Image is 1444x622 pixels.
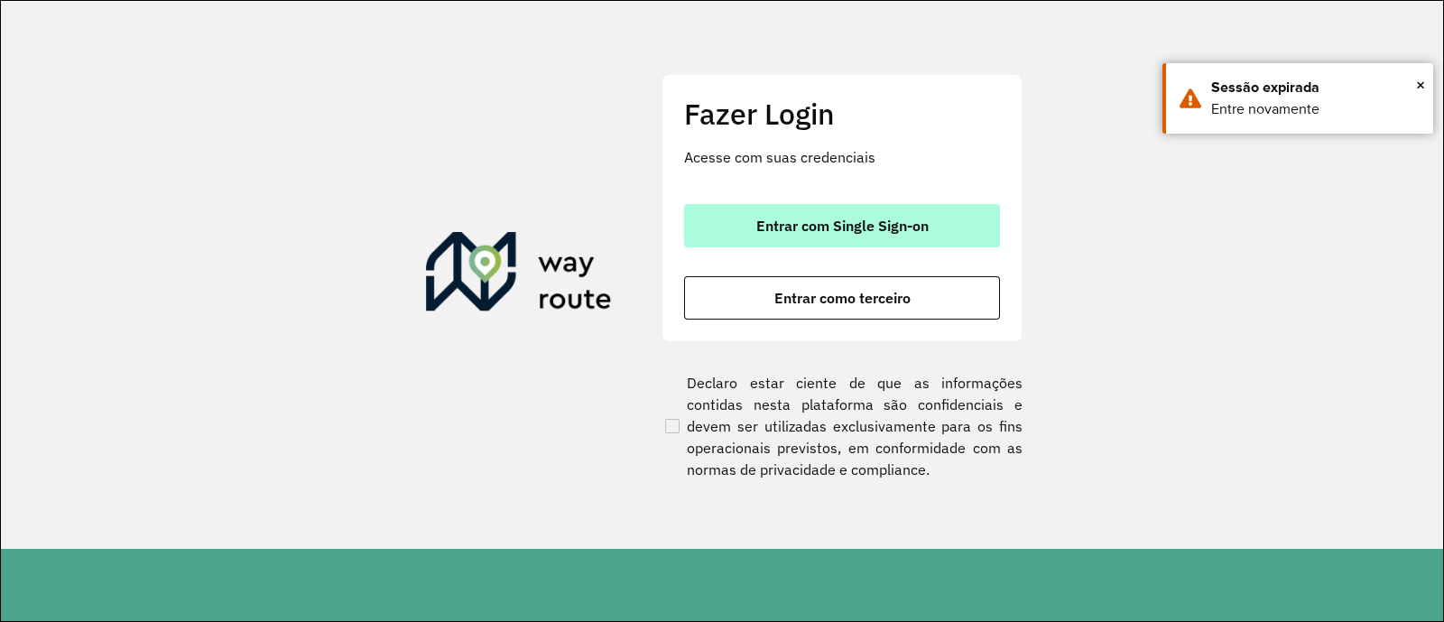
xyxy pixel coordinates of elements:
span: Entrar com Single Sign-on [756,218,929,233]
button: Close [1416,71,1425,98]
button: button [684,204,1000,247]
h2: Fazer Login [684,97,1000,131]
div: Sessão expirada [1211,77,1420,98]
div: Entre novamente [1211,98,1420,120]
p: Acesse com suas credenciais [684,146,1000,168]
img: Roteirizador AmbevTech [426,232,612,319]
span: × [1416,71,1425,98]
button: button [684,276,1000,320]
span: Entrar como terceiro [774,291,911,305]
label: Declaro estar ciente de que as informações contidas nesta plataforma são confidenciais e devem se... [662,372,1023,480]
